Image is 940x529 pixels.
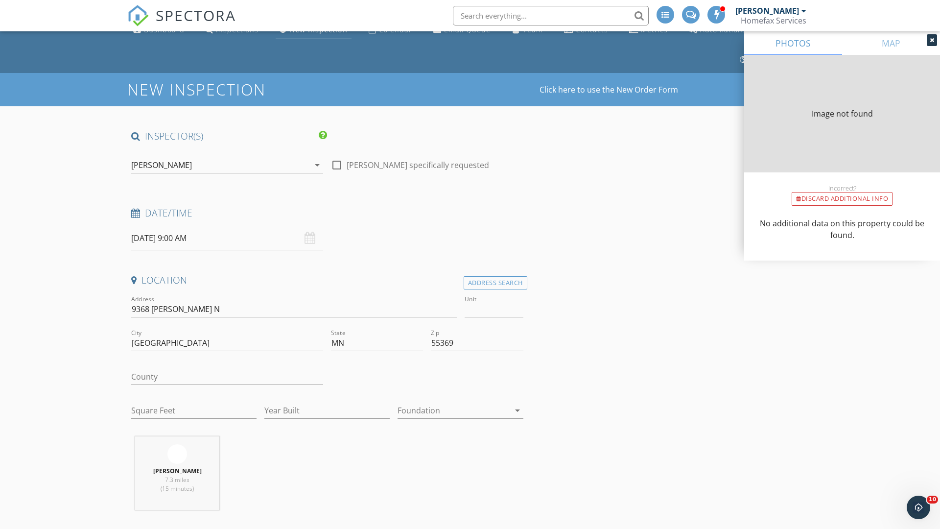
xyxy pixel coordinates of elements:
[127,81,344,98] h1: New Inspection
[741,16,806,25] div: Homefax Services
[153,467,202,475] strong: [PERSON_NAME]
[127,5,149,26] img: The Best Home Inspection Software - Spectora
[540,86,678,94] a: Click here to use the New Order Form
[792,192,893,206] div: Discard Additional info
[165,476,189,484] span: 7.3 miles
[512,405,523,416] i: arrow_drop_down
[131,130,327,143] h4: INSPECTOR(S)
[131,161,192,169] div: [PERSON_NAME]
[453,6,649,25] input: Search everything...
[167,444,187,464] img: blank_spectora_logo.png
[311,159,323,171] i: arrow_drop_down
[156,5,236,25] span: SPECTORA
[347,160,489,170] label: [PERSON_NAME] specifically requested
[736,51,811,69] a: Support Center
[842,31,940,55] a: MAP
[744,184,940,192] div: Incorrect?
[907,496,930,519] iframe: Intercom live chat
[161,484,194,493] span: (15 minutes)
[927,496,938,504] span: 10
[131,226,323,250] input: Select date
[131,207,523,219] h4: Date/Time
[735,6,799,16] div: [PERSON_NAME]
[464,276,527,289] div: Address Search
[131,274,523,287] h4: Location
[127,13,236,34] a: SPECTORA
[744,31,842,55] a: PHOTOS
[756,217,928,241] p: No additional data on this property could be found.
